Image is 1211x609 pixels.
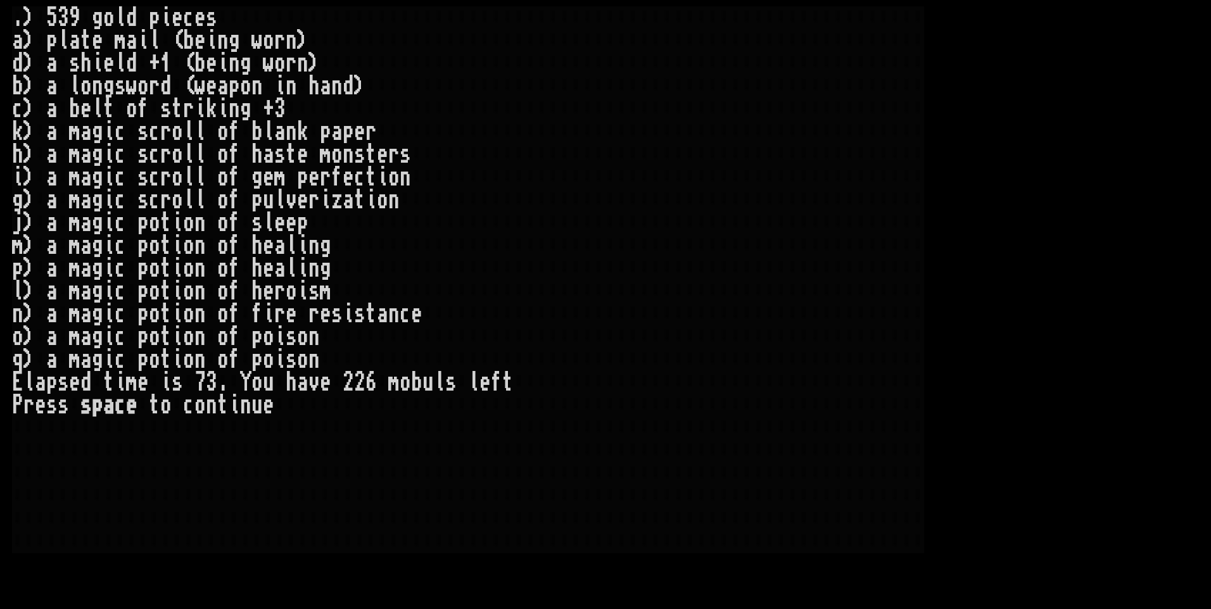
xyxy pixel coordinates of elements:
div: n [388,189,400,211]
div: n [194,211,206,234]
div: o [172,143,183,166]
div: c [115,166,126,189]
div: o [377,189,388,211]
div: t [354,189,365,211]
div: a [80,211,92,234]
div: j [12,211,23,234]
div: t [172,97,183,120]
div: l [69,75,80,97]
div: a [46,257,58,280]
div: g [12,189,23,211]
div: l [286,257,297,280]
div: s [274,143,286,166]
div: e [308,166,320,189]
div: ( [183,75,194,97]
div: n [92,75,103,97]
div: l [286,234,297,257]
div: i [103,189,115,211]
div: m [69,280,80,303]
div: o [183,257,194,280]
div: e [194,29,206,52]
div: i [137,29,149,52]
div: p [251,189,263,211]
div: r [365,120,377,143]
div: a [217,75,229,97]
div: a [46,189,58,211]
div: g [92,189,103,211]
div: n [194,257,206,280]
div: f [137,97,149,120]
div: c [149,143,160,166]
div: a [126,29,137,52]
div: n [229,97,240,120]
div: i [160,6,172,29]
div: . [12,6,23,29]
div: e [194,6,206,29]
div: g [92,166,103,189]
div: z [331,189,343,211]
div: p [137,280,149,303]
div: l [183,189,194,211]
div: e [172,6,183,29]
div: l [183,166,194,189]
div: i [217,52,229,75]
div: l [115,6,126,29]
div: e [343,166,354,189]
div: p [320,120,331,143]
div: e [263,257,274,280]
div: o [388,166,400,189]
div: i [103,234,115,257]
div: a [80,257,92,280]
div: l [194,166,206,189]
div: c [115,211,126,234]
div: a [274,120,286,143]
div: ) [23,211,35,234]
div: s [400,143,411,166]
div: i [194,97,206,120]
div: l [183,143,194,166]
div: ) [297,29,308,52]
div: r [286,52,297,75]
div: p [137,257,149,280]
div: i [103,257,115,280]
div: a [46,52,58,75]
div: a [46,211,58,234]
div: c [149,166,160,189]
div: o [103,6,115,29]
div: r [160,120,172,143]
div: i [103,120,115,143]
div: ) [23,143,35,166]
div: ( [172,29,183,52]
div: m [69,166,80,189]
div: s [251,211,263,234]
div: g [320,257,331,280]
div: a [80,143,92,166]
div: c [149,189,160,211]
div: s [115,75,126,97]
div: c [149,120,160,143]
div: ) [23,75,35,97]
div: h [12,143,23,166]
div: p [297,166,308,189]
div: ) [23,189,35,211]
div: f [229,211,240,234]
div: n [400,166,411,189]
div: d [12,52,23,75]
div: c [115,257,126,280]
div: o [137,75,149,97]
div: i [206,29,217,52]
div: a [80,280,92,303]
div: ) [23,234,35,257]
div: ) [23,257,35,280]
div: t [160,280,172,303]
div: r [274,29,286,52]
div: 9 [69,6,80,29]
div: s [206,6,217,29]
div: h [251,234,263,257]
div: i [365,189,377,211]
div: a [274,234,286,257]
div: l [194,189,206,211]
div: l [115,52,126,75]
div: ) [23,120,35,143]
div: o [217,143,229,166]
